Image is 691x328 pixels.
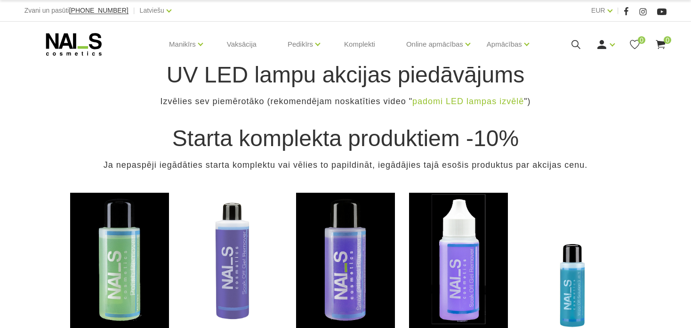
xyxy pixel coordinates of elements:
[140,5,164,16] a: Latviešu
[629,39,641,50] a: 0
[412,95,524,108] a: padomi LED lampas izvēlē
[70,123,621,154] h1: Starta komplekta produktiem -10%
[591,5,605,16] a: EUR
[69,7,129,14] a: [PHONE_NUMBER]
[70,158,621,172] p: Ja nepaspēji iegādāties starta komplektu vai vēlies to papildināt, iegādājies tajā esošis produkt...
[655,39,667,50] a: 0
[337,22,383,67] a: Komplekti
[664,36,671,44] span: 0
[169,25,196,63] a: Manikīrs
[288,25,313,63] a: Pedikīrs
[406,25,463,63] a: Online apmācības
[638,36,645,44] span: 0
[24,5,129,16] div: Zvani un pasūti
[487,25,522,63] a: Apmācības
[219,22,264,67] a: Vaksācija
[70,95,621,108] p: Izvēlies sev piemērotāko (rekomendējam noskatīties video " ")
[617,5,619,16] span: |
[133,5,135,16] span: |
